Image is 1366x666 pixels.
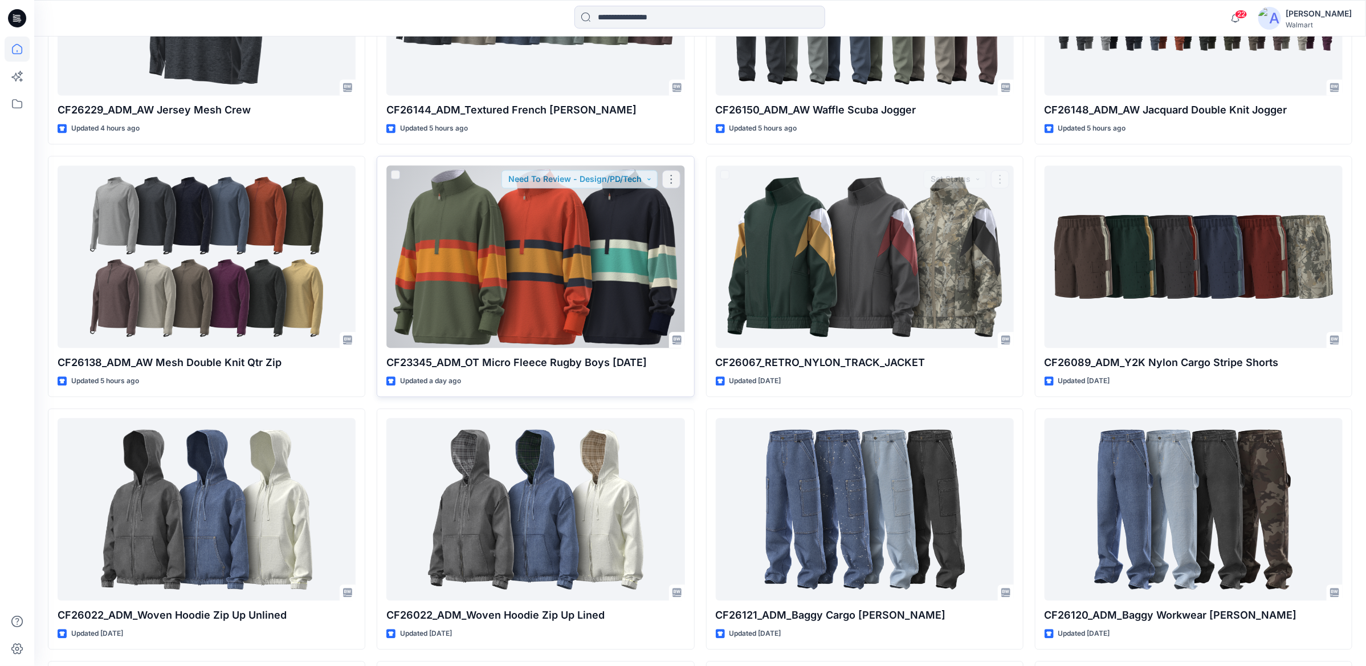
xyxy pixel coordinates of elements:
p: CF26120_ADM_Baggy Workwear [PERSON_NAME] [1045,607,1343,623]
p: CF26022_ADM_Woven Hoodie Zip Up Unlined [58,607,356,623]
p: Updated [DATE] [729,628,781,640]
p: Updated [DATE] [1058,375,1110,387]
p: CF26089_ADM_Y2K Nylon Cargo Stripe Shorts [1045,355,1343,371]
p: CF26121_ADM_Baggy Cargo [PERSON_NAME] [716,607,1014,623]
a: CF26138_ADM_AW Mesh Double Knit Qtr Zip [58,165,356,348]
a: CF26121_ADM_Baggy Cargo Jean [716,418,1014,600]
p: CF23345_ADM_OT Micro Fleece Rugby Boys [DATE] [386,355,684,371]
div: [PERSON_NAME] [1286,7,1352,21]
a: CF26067_RETRO_NYLON_TRACK_JACKET [716,165,1014,348]
p: Updated 5 hours ago [71,375,139,387]
p: CF26067_RETRO_NYLON_TRACK_JACKET [716,355,1014,371]
a: CF26120_ADM_Baggy Workwear Jean [1045,418,1343,600]
p: Updated a day ago [400,375,461,387]
p: Updated [DATE] [729,375,781,387]
p: Updated [DATE] [400,628,452,640]
a: CF26022_ADM_Woven Hoodie Zip Up Unlined [58,418,356,600]
p: CF26229_ADM_AW Jersey Mesh Crew [58,102,356,118]
img: avatar [1258,7,1281,30]
p: Updated 5 hours ago [729,123,797,135]
p: Updated 4 hours ago [71,123,140,135]
p: CF26150_ADM_AW Waffle Scuba Jogger [716,102,1014,118]
a: CF26022_ADM_Woven Hoodie Zip Up Lined [386,418,684,600]
p: CF26022_ADM_Woven Hoodie Zip Up Lined [386,607,684,623]
p: Updated [DATE] [1058,628,1110,640]
p: Updated 5 hours ago [1058,123,1126,135]
p: CF26144_ADM_Textured French [PERSON_NAME] [386,102,684,118]
p: CF26148_ADM_AW Jacquard Double Knit Jogger [1045,102,1343,118]
p: Updated [DATE] [71,628,123,640]
a: CF23345_ADM_OT Micro Fleece Rugby Boys 25SEP25 [386,165,684,348]
p: Updated 5 hours ago [400,123,468,135]
div: Walmart [1286,21,1352,29]
p: CF26138_ADM_AW Mesh Double Knit Qtr Zip [58,355,356,371]
a: CF26089_ADM_Y2K Nylon Cargo Stripe Shorts [1045,165,1343,348]
span: 22 [1235,10,1247,19]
